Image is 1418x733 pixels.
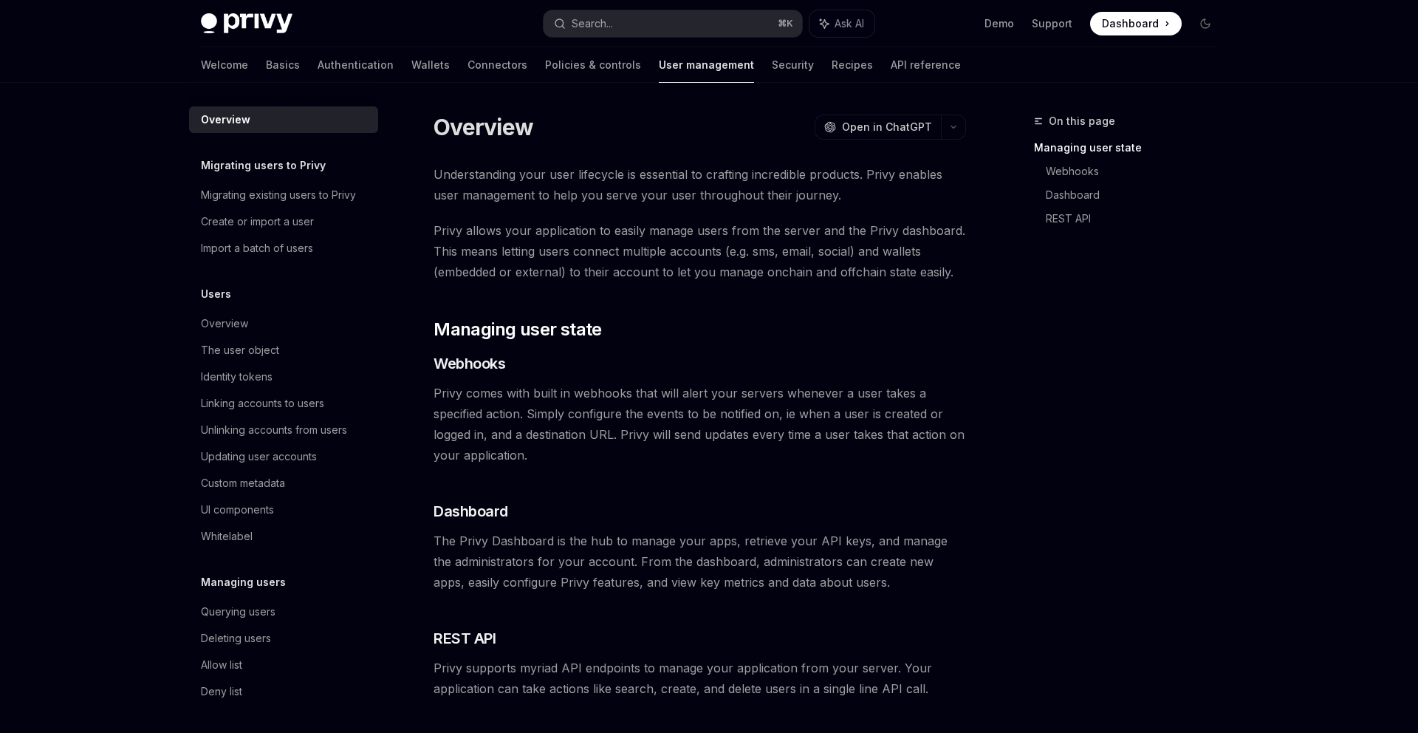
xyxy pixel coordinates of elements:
div: Overview [201,315,248,333]
a: Policies & controls [545,47,641,83]
h5: Managing users [201,573,286,591]
h1: Overview [434,114,533,140]
span: Open in ChatGPT [842,120,932,134]
a: Identity tokens [189,364,378,390]
span: Understanding your user lifecycle is essential to crafting incredible products. Privy enables use... [434,164,966,205]
button: Toggle dark mode [1193,12,1217,35]
span: Dashboard [1102,16,1159,31]
a: Deleting users [189,625,378,652]
span: Dashboard [434,501,508,522]
div: Overview [201,111,250,129]
a: Querying users [189,599,378,625]
span: The Privy Dashboard is the hub to manage your apps, retrieve your API keys, and manage the admini... [434,531,966,593]
div: Querying users [201,603,275,621]
span: Ask AI [835,16,864,31]
div: Identity tokens [201,368,273,386]
div: Whitelabel [201,528,253,545]
div: Custom metadata [201,474,285,492]
div: Deleting users [201,630,271,647]
a: Security [772,47,814,83]
a: Connectors [467,47,527,83]
a: Custom metadata [189,470,378,497]
a: Dashboard [1090,12,1182,35]
a: Demo [984,16,1014,31]
a: Deny list [189,678,378,705]
a: API reference [891,47,961,83]
a: Linking accounts to users [189,390,378,417]
span: Managing user state [434,318,602,341]
div: Allow list [201,656,242,674]
button: Ask AI [809,10,874,37]
div: The user object [201,341,279,359]
span: On this page [1049,112,1115,130]
a: Import a batch of users [189,235,378,262]
div: Linking accounts to users [201,395,324,412]
div: Import a batch of users [201,239,313,257]
div: Search... [572,15,613,33]
a: Authentication [318,47,394,83]
span: Privy allows your application to easily manage users from the server and the Privy dashboard. Thi... [434,220,966,282]
a: Managing user state [1034,136,1229,160]
a: Basics [266,47,300,83]
a: Overview [189,310,378,337]
a: UI components [189,497,378,523]
a: Overview [189,106,378,133]
img: dark logo [201,13,292,34]
span: ⌘ K [778,18,793,30]
a: Allow list [189,652,378,678]
button: Open in ChatGPT [815,115,941,140]
span: Privy comes with built in webhooks that will alert your servers whenever a user takes a specified... [434,383,966,466]
div: Create or import a user [201,213,314,231]
a: Unlinking accounts from users [189,417,378,443]
a: REST API [1046,207,1229,231]
a: Wallets [411,47,450,83]
a: Create or import a user [189,208,378,235]
a: Support [1032,16,1072,31]
div: Unlinking accounts from users [201,421,347,439]
div: Updating user accounts [201,448,317,466]
a: Updating user accounts [189,443,378,470]
button: Search...⌘K [544,10,802,37]
div: UI components [201,501,274,519]
a: The user object [189,337,378,364]
span: Webhooks [434,353,505,374]
a: Webhooks [1046,160,1229,183]
div: Migrating existing users to Privy [201,186,356,204]
span: Privy supports myriad API endpoints to manage your application from your server. Your application... [434,658,966,699]
a: Welcome [201,47,248,83]
a: Dashboard [1046,183,1229,207]
span: REST API [434,628,496,649]
a: Whitelabel [189,523,378,550]
a: Recipes [832,47,873,83]
a: User management [659,47,754,83]
h5: Migrating users to Privy [201,157,326,174]
h5: Users [201,285,231,303]
div: Deny list [201,683,242,700]
a: Migrating existing users to Privy [189,182,378,208]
